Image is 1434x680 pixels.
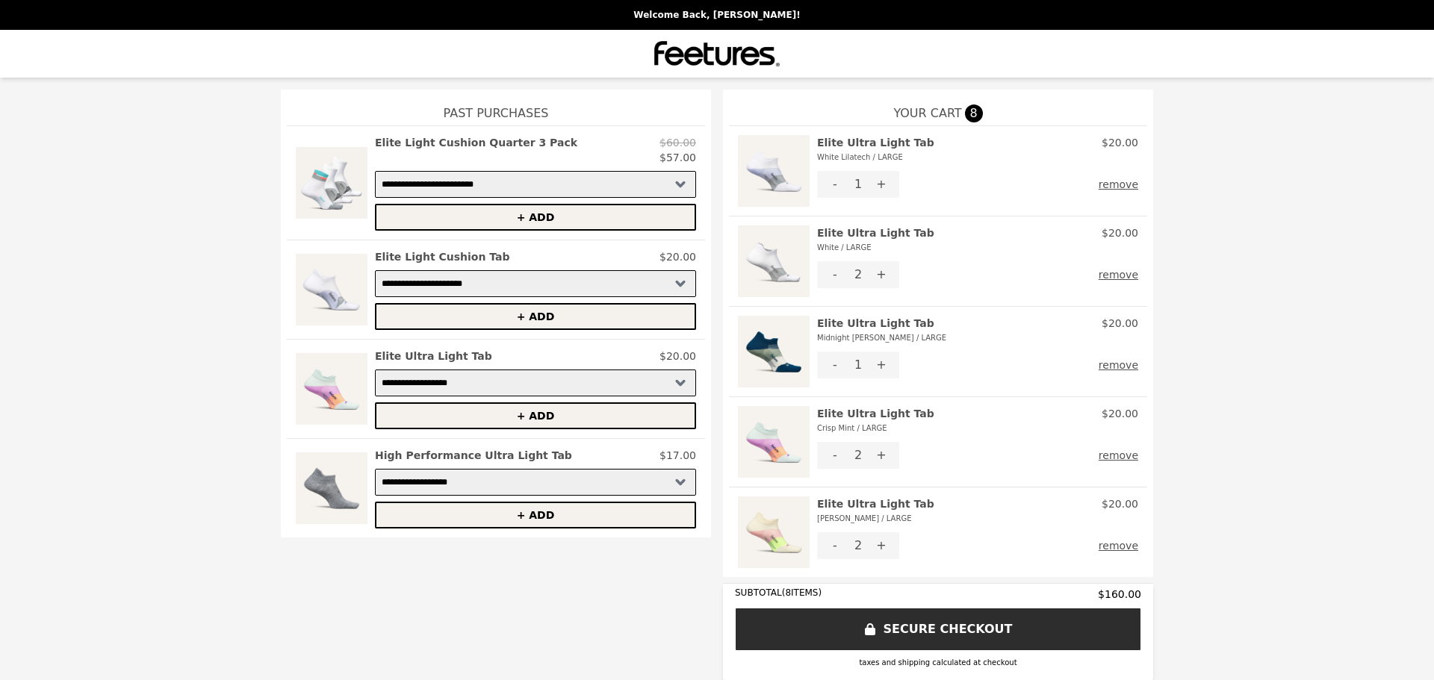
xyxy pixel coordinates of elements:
p: $20.00 [1102,135,1138,150]
img: Elite Ultra Light Tab [738,496,810,568]
button: SECURE CHECKOUT [735,608,1141,651]
h2: Elite Ultra Light Tab [817,496,934,526]
h2: Elite Light Cushion Quarter 3 Pack [375,135,577,150]
h2: High Performance Ultra Light Tab [375,448,572,463]
p: $57.00 [659,150,696,165]
img: Elite Ultra Light Tab [738,225,810,297]
select: Select a product variant [375,270,696,297]
img: Elite Ultra Light Tab [296,349,367,429]
div: Midnight [PERSON_NAME] / LARGE [817,331,946,346]
div: 2 [853,261,863,288]
h2: Elite Ultra Light Tab [817,225,934,255]
div: White / LARGE [817,240,934,255]
button: - [817,442,853,469]
p: $20.00 [1102,225,1138,240]
button: + [863,171,899,198]
img: Elite Ultra Light Tab [738,406,810,478]
p: $20.00 [659,249,696,264]
img: Brand Logo [654,39,780,69]
p: $20.00 [1102,406,1138,421]
h2: Elite Light Cushion Tab [375,249,510,264]
div: 2 [853,532,863,559]
div: Crisp Mint / LARGE [817,421,934,436]
p: $17.00 [659,448,696,463]
h2: Elite Ultra Light Tab [817,406,934,436]
img: Elite Ultra Light Tab [738,316,810,387]
span: SUBTOTAL [735,587,782,598]
span: ( 8 ITEMS) [782,587,822,598]
button: remove [1099,532,1138,559]
select: Select a product variant [375,369,696,396]
h2: Elite Ultra Light Tab [817,316,946,346]
h2: Elite Ultra Light Tab [817,135,934,165]
p: Welcome Back, [PERSON_NAME]! [9,9,1425,21]
button: remove [1099,352,1138,378]
img: Elite Light Cushion Quarter 3 Pack [296,135,367,231]
h1: Past Purchases [287,90,705,125]
button: + [863,532,899,559]
div: [PERSON_NAME] / LARGE [817,511,934,526]
h2: Elite Ultra Light Tab [375,349,492,364]
div: 1 [853,171,863,198]
div: White Lilatech / LARGE [817,150,934,165]
button: remove [1099,442,1138,469]
p: $60.00 [659,135,696,150]
p: $20.00 [1102,496,1138,511]
button: - [817,261,853,288]
div: 1 [853,352,863,378]
button: - [817,352,853,378]
div: 2 [853,442,863,469]
span: 8 [965,105,983,122]
button: remove [1099,171,1138,198]
p: $20.00 [1102,316,1138,331]
button: + ADD [375,303,696,330]
select: Select a product variant [375,469,696,496]
img: High Performance Ultra Light Tab [296,448,367,528]
span: $160.00 [1098,587,1141,602]
p: $20.00 [659,349,696,364]
img: Elite Light Cushion Tab [296,249,367,330]
button: - [817,171,853,198]
button: + [863,442,899,469]
button: + [863,352,899,378]
button: - [817,532,853,559]
div: taxes and shipping calculated at checkout [735,657,1141,668]
button: + ADD [375,402,696,429]
button: remove [1099,261,1138,288]
img: Elite Ultra Light Tab [738,135,810,207]
select: Select a product variant [375,171,696,198]
button: + ADD [375,204,696,231]
button: + ADD [375,502,696,528]
span: YOUR CART [893,105,961,122]
button: + [863,261,899,288]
